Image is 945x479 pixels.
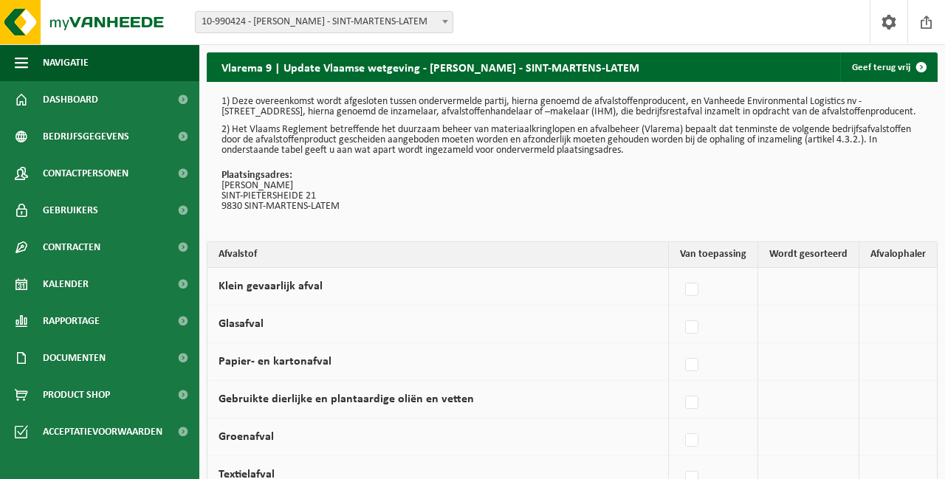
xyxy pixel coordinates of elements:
[207,52,654,81] h2: Vlarema 9 | Update Vlaamse wetgeving - [PERSON_NAME] - SINT-MARTENS-LATEM
[43,118,129,155] span: Bedrijfsgegevens
[221,170,292,181] strong: Plaatsingsadres:
[43,81,98,118] span: Dashboard
[43,229,100,266] span: Contracten
[43,376,110,413] span: Product Shop
[219,393,474,405] label: Gebruikte dierlijke en plantaardige oliën en vetten
[196,12,453,32] span: 10-990424 - TABOUREAU DAVID - SINT-MARTENS-LATEM
[43,192,98,229] span: Gebruikers
[207,242,669,268] th: Afvalstof
[219,280,323,292] label: Klein gevaarlijk afval
[43,155,128,192] span: Contactpersonen
[219,431,274,443] label: Groenafval
[221,97,923,117] p: 1) Deze overeenkomst wordt afgesloten tussen ondervermelde partij, hierna genoemd de afvalstoffen...
[43,44,89,81] span: Navigatie
[43,413,162,450] span: Acceptatievoorwaarden
[219,318,264,330] label: Glasafval
[43,266,89,303] span: Kalender
[859,242,937,268] th: Afvalophaler
[43,303,100,340] span: Rapportage
[840,52,936,82] a: Geef terug vrij
[195,11,453,33] span: 10-990424 - TABOUREAU DAVID - SINT-MARTENS-LATEM
[219,356,331,368] label: Papier- en kartonafval
[758,242,859,268] th: Wordt gesorteerd
[669,242,758,268] th: Van toepassing
[43,340,106,376] span: Documenten
[221,170,923,212] p: [PERSON_NAME] SINT-PIETERSHEIDE 21 9830 SINT-MARTENS-LATEM
[221,125,923,156] p: 2) Het Vlaams Reglement betreffende het duurzaam beheer van materiaalkringlopen en afvalbeheer (V...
